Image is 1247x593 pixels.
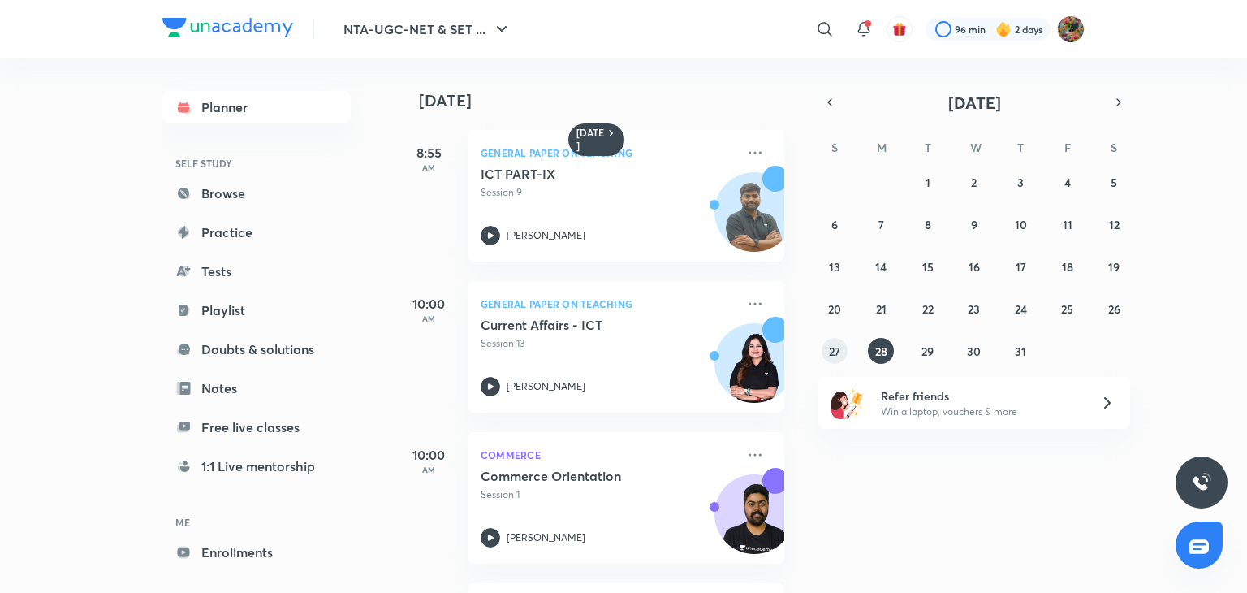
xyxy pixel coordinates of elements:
img: Avatar [715,483,793,561]
button: July 19, 2025 [1101,253,1127,279]
abbr: Tuesday [925,140,931,155]
h4: [DATE] [419,91,800,110]
button: avatar [887,16,913,42]
h6: ME [162,509,351,536]
button: July 6, 2025 [822,211,848,237]
img: streak [995,21,1012,37]
abbr: July 3, 2025 [1017,175,1024,190]
img: Kumkum Bhamra [1057,15,1085,43]
h5: Commerce Orientation [481,468,683,484]
a: Free live classes [162,411,351,444]
abbr: Thursday [1017,140,1024,155]
button: July 11, 2025 [1055,211,1081,237]
a: Practice [162,216,351,249]
img: Avatar [715,332,793,410]
abbr: July 10, 2025 [1015,217,1027,232]
button: July 29, 2025 [915,338,941,364]
button: July 7, 2025 [868,211,894,237]
abbr: Friday [1064,140,1071,155]
abbr: July 23, 2025 [968,301,980,317]
abbr: July 14, 2025 [875,259,887,275]
button: July 22, 2025 [915,296,941,322]
p: [PERSON_NAME] [507,379,585,394]
button: July 27, 2025 [822,338,848,364]
h6: [DATE] [576,127,605,153]
button: July 12, 2025 [1101,211,1127,237]
abbr: July 20, 2025 [828,301,841,317]
a: Tests [162,255,351,288]
button: July 3, 2025 [1008,169,1033,195]
abbr: July 15, 2025 [922,259,934,275]
abbr: July 27, 2025 [829,344,840,359]
a: Playlist [162,294,351,327]
p: Win a laptop, vouchers & more [881,405,1081,419]
abbr: July 19, 2025 [1108,259,1120,275]
abbr: July 8, 2025 [925,217,931,232]
button: July 1, 2025 [915,169,941,195]
button: July 10, 2025 [1008,211,1033,237]
abbr: July 26, 2025 [1108,301,1120,317]
img: Company Logo [162,18,293,37]
abbr: July 4, 2025 [1064,175,1071,190]
abbr: July 21, 2025 [876,301,887,317]
p: General Paper on Teaching [481,294,736,314]
abbr: July 28, 2025 [875,344,887,359]
h5: 8:55 [396,143,461,162]
abbr: Monday [877,140,887,155]
button: July 9, 2025 [961,211,987,237]
p: AM [396,162,461,172]
button: July 25, 2025 [1055,296,1081,322]
p: AM [396,314,461,323]
span: [DATE] [948,92,1001,114]
p: [PERSON_NAME] [507,228,585,243]
abbr: July 30, 2025 [967,344,981,359]
abbr: July 9, 2025 [971,217,977,232]
button: July 23, 2025 [961,296,987,322]
h5: Current Affairs - ICT [481,317,683,333]
button: July 21, 2025 [868,296,894,322]
h6: SELF STUDY [162,149,351,177]
img: referral [831,387,864,419]
abbr: Wednesday [970,140,982,155]
button: July 14, 2025 [868,253,894,279]
abbr: July 7, 2025 [878,217,884,232]
button: July 4, 2025 [1055,169,1081,195]
a: Planner [162,91,351,123]
abbr: July 6, 2025 [831,217,838,232]
button: July 26, 2025 [1101,296,1127,322]
button: July 5, 2025 [1101,169,1127,195]
abbr: Sunday [831,140,838,155]
button: July 16, 2025 [961,253,987,279]
h5: 10:00 [396,294,461,314]
p: Commerce [481,445,736,465]
h5: ICT PART-IX [481,166,683,182]
abbr: July 24, 2025 [1015,301,1027,317]
button: July 2, 2025 [961,169,987,195]
abbr: July 16, 2025 [969,259,980,275]
abbr: July 25, 2025 [1061,301,1073,317]
a: Company Logo [162,18,293,41]
abbr: July 1, 2025 [926,175,930,190]
h6: Refer friends [881,387,1081,405]
button: July 20, 2025 [822,296,848,322]
p: [PERSON_NAME] [507,530,585,545]
img: ttu [1192,473,1211,492]
abbr: July 5, 2025 [1111,175,1117,190]
abbr: July 13, 2025 [829,259,840,275]
button: July 8, 2025 [915,211,941,237]
button: July 17, 2025 [1008,253,1033,279]
p: AM [396,465,461,474]
h5: 10:00 [396,445,461,465]
a: Doubts & solutions [162,333,351,366]
abbr: Saturday [1111,140,1117,155]
a: Enrollments [162,536,351,569]
button: July 30, 2025 [961,338,987,364]
button: July 18, 2025 [1055,253,1081,279]
button: July 15, 2025 [915,253,941,279]
button: [DATE] [841,91,1107,114]
p: Session 1 [481,487,736,502]
p: Session 13 [481,336,736,351]
img: Avatar [715,181,793,259]
button: July 24, 2025 [1008,296,1033,322]
button: July 28, 2025 [868,338,894,364]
